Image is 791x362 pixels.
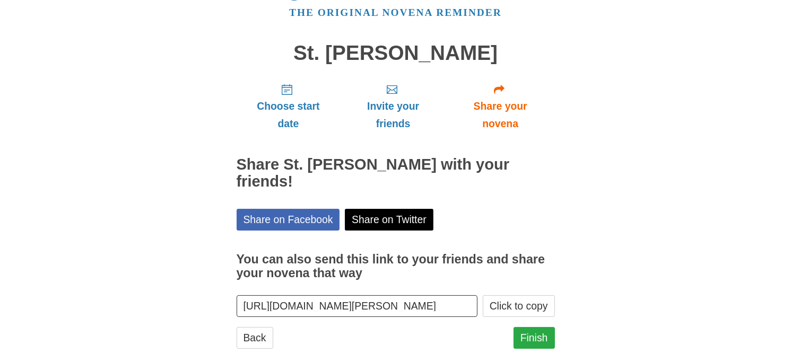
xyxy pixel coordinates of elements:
a: Share on Facebook [237,209,340,231]
button: Click to copy [483,295,555,317]
a: Share your novena [446,75,555,138]
span: Share your novena [457,98,544,133]
span: Choose start date [247,98,330,133]
h3: You can also send this link to your friends and share your novena that way [237,253,555,280]
a: Finish [514,327,555,349]
a: Back [237,327,273,349]
a: Invite your friends [340,75,446,138]
h2: Share St. [PERSON_NAME] with your friends! [237,156,555,190]
a: The original novena reminder [289,7,502,18]
h1: St. [PERSON_NAME] [237,42,555,65]
a: Choose start date [237,75,341,138]
span: Invite your friends [351,98,435,133]
a: Share on Twitter [345,209,433,231]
